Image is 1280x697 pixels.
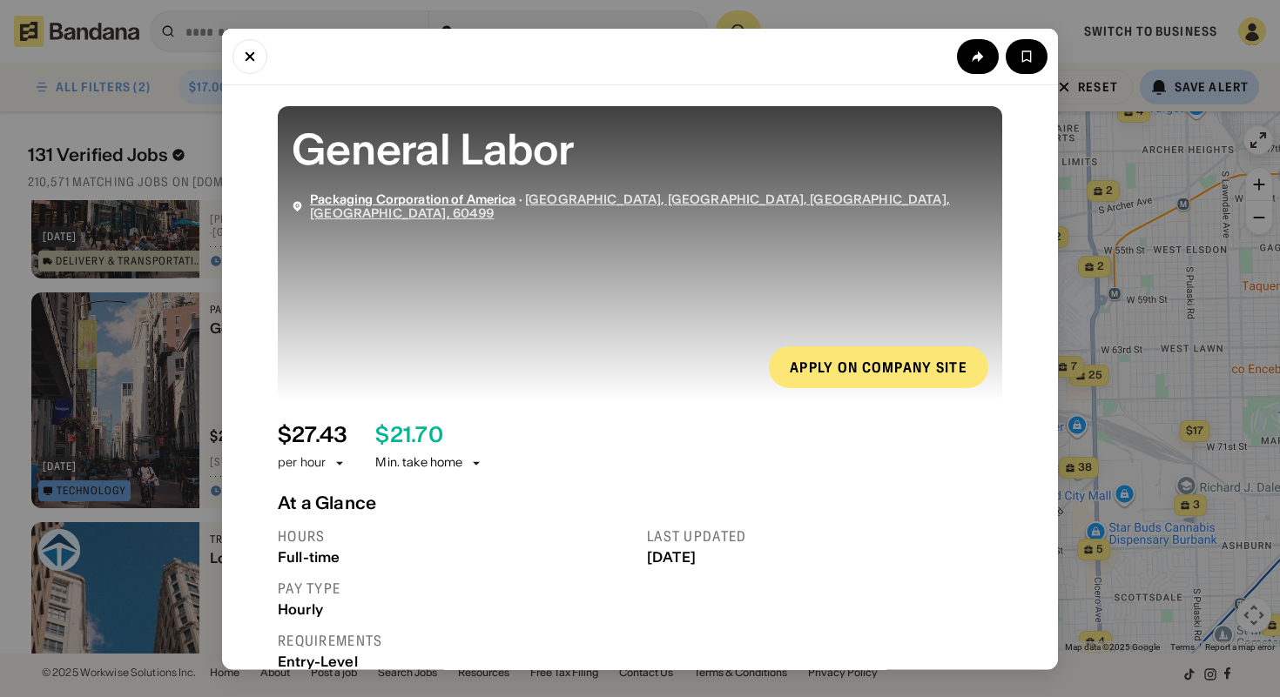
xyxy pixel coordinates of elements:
[310,191,988,221] div: ·
[278,422,347,447] div: $ 27.43
[375,454,483,472] div: Min. take home
[278,631,633,649] div: Requirements
[310,191,515,206] span: Packaging Corporation of America
[647,548,1002,565] div: [DATE]
[278,526,633,545] div: Hours
[278,548,633,565] div: Full-time
[647,526,1002,545] div: Last updated
[278,653,633,669] div: Entry-Level
[278,492,1002,513] div: At a Glance
[790,359,967,373] div: Apply on company site
[232,38,267,73] button: Close
[278,579,633,597] div: Pay type
[278,600,633,617] div: Hourly
[278,454,326,472] div: per hour
[292,119,988,178] div: General Labor
[310,191,950,221] span: [GEOGRAPHIC_DATA], [GEOGRAPHIC_DATA], [GEOGRAPHIC_DATA], [GEOGRAPHIC_DATA], 60499
[375,422,442,447] div: $ 21.70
